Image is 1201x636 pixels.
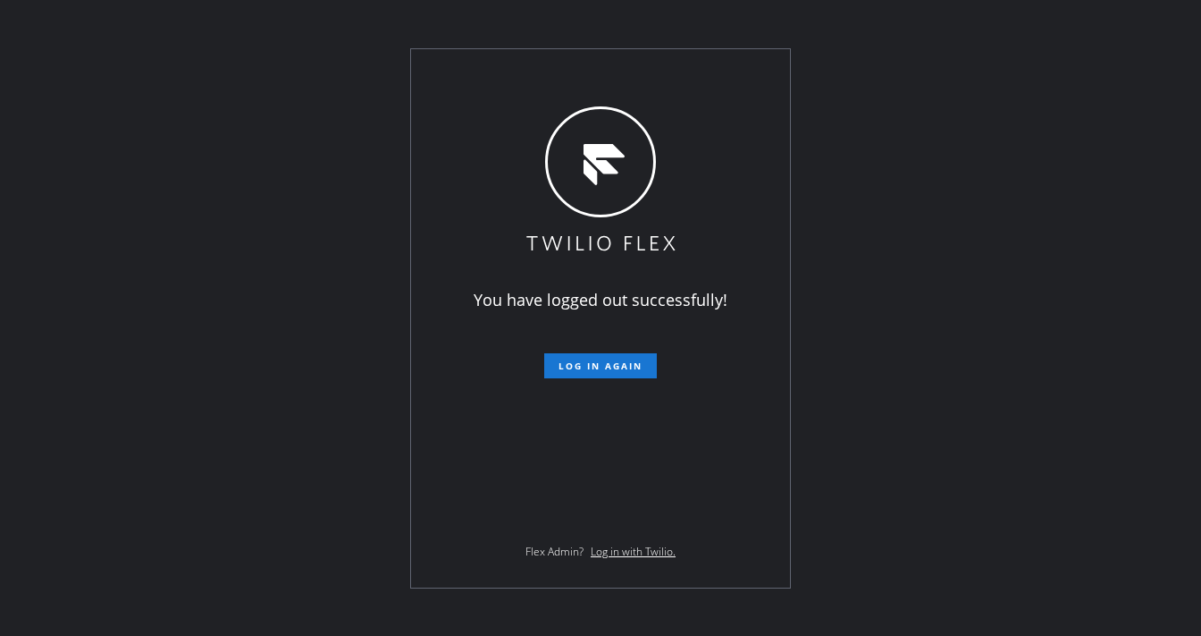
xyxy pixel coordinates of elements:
[559,360,642,372] span: Log in again
[525,544,584,559] span: Flex Admin?
[474,289,727,310] span: You have logged out successfully!
[544,353,657,378] button: Log in again
[591,544,676,559] a: Log in with Twilio.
